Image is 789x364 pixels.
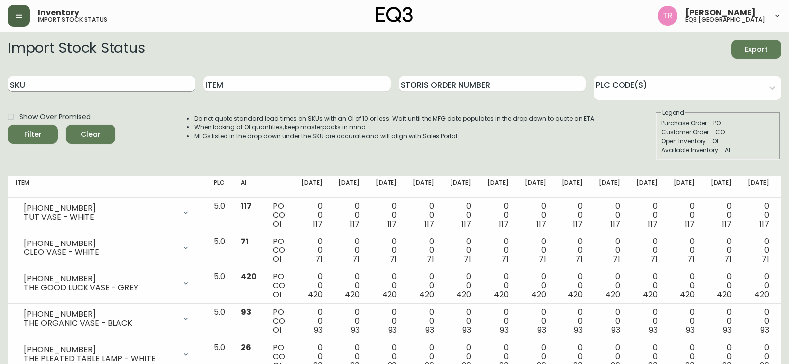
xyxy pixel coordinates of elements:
[661,128,775,137] div: Customer Order - CO
[8,176,206,198] th: Item
[599,308,620,335] div: 0 0
[703,176,740,198] th: [DATE]
[536,218,546,230] span: 117
[293,176,331,198] th: [DATE]
[424,218,434,230] span: 117
[650,253,658,265] span: 71
[338,237,360,264] div: 0 0
[19,112,91,122] span: Show Over Promised
[674,272,695,299] div: 0 0
[38,17,107,23] h5: import stock status
[388,324,397,336] span: 93
[711,237,732,264] div: 0 0
[574,324,583,336] span: 93
[352,253,360,265] span: 71
[685,9,756,17] span: [PERSON_NAME]
[241,306,251,318] span: 93
[501,253,509,265] span: 71
[686,324,695,336] span: 93
[575,253,583,265] span: 71
[722,218,732,230] span: 117
[456,289,471,300] span: 420
[739,43,773,56] span: Export
[636,272,658,299] div: 0 0
[425,324,434,336] span: 93
[66,125,115,144] button: Clear
[427,253,434,265] span: 71
[24,283,176,292] div: THE GOOD LUCK VASE - GREY
[661,146,775,155] div: Available Inventory - AI
[376,7,413,23] img: logo
[525,272,546,299] div: 0 0
[331,176,368,198] th: [DATE]
[740,176,777,198] th: [DATE]
[568,289,583,300] span: 420
[206,176,233,198] th: PLC
[723,324,732,336] span: 93
[413,202,434,229] div: 0 0
[461,218,471,230] span: 117
[531,289,546,300] span: 420
[16,237,198,259] div: [PHONE_NUMBER]CLEO VASE - WHITE
[376,237,397,264] div: 0 0
[562,272,583,299] div: 0 0
[613,253,620,265] span: 71
[313,218,323,230] span: 117
[599,272,620,299] div: 0 0
[599,237,620,264] div: 0 0
[666,176,703,198] th: [DATE]
[301,202,323,229] div: 0 0
[338,202,360,229] div: 0 0
[16,308,198,330] div: [PHONE_NUMBER]THE ORGANIC VASE - BLACK
[525,202,546,229] div: 0 0
[562,202,583,229] div: 0 0
[338,308,360,335] div: 0 0
[442,176,479,198] th: [DATE]
[206,268,233,304] td: 5.0
[487,272,509,299] div: 0 0
[273,272,285,299] div: PO CO
[636,202,658,229] div: 0 0
[562,308,583,335] div: 0 0
[685,218,695,230] span: 117
[643,289,658,300] span: 420
[685,17,765,23] h5: eq3 [GEOGRAPHIC_DATA]
[38,9,79,17] span: Inventory
[206,304,233,339] td: 5.0
[674,237,695,264] div: 0 0
[649,324,658,336] span: 93
[24,248,176,257] div: CLEO VASE - WHITE
[301,237,323,264] div: 0 0
[748,237,769,264] div: 0 0
[273,202,285,229] div: PO CO
[74,128,108,141] span: Clear
[479,176,517,198] th: [DATE]
[273,237,285,264] div: PO CO
[16,202,198,224] div: [PHONE_NUMBER]TUT VASE - WHITE
[413,237,434,264] div: 0 0
[350,218,360,230] span: 117
[24,204,176,213] div: [PHONE_NUMBER]
[24,345,176,354] div: [PHONE_NUMBER]
[194,132,596,141] li: MFGs listed in the drop down under the SKU are accurate and will align with Sales Portal.
[376,308,397,335] div: 0 0
[573,218,583,230] span: 117
[724,253,732,265] span: 71
[762,253,769,265] span: 71
[194,114,596,123] li: Do not quote standard lead times on SKUs with an OI of 10 or less. Wait until the MFG date popula...
[760,324,769,336] span: 93
[562,237,583,264] div: 0 0
[499,218,509,230] span: 117
[754,289,769,300] span: 420
[605,289,620,300] span: 420
[450,308,471,335] div: 0 0
[233,176,265,198] th: AI
[636,308,658,335] div: 0 0
[611,324,620,336] span: 93
[382,289,397,300] span: 420
[273,308,285,335] div: PO CO
[674,202,695,229] div: 0 0
[661,119,775,128] div: Purchase Order - PO
[24,274,176,283] div: [PHONE_NUMBER]
[387,218,397,230] span: 117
